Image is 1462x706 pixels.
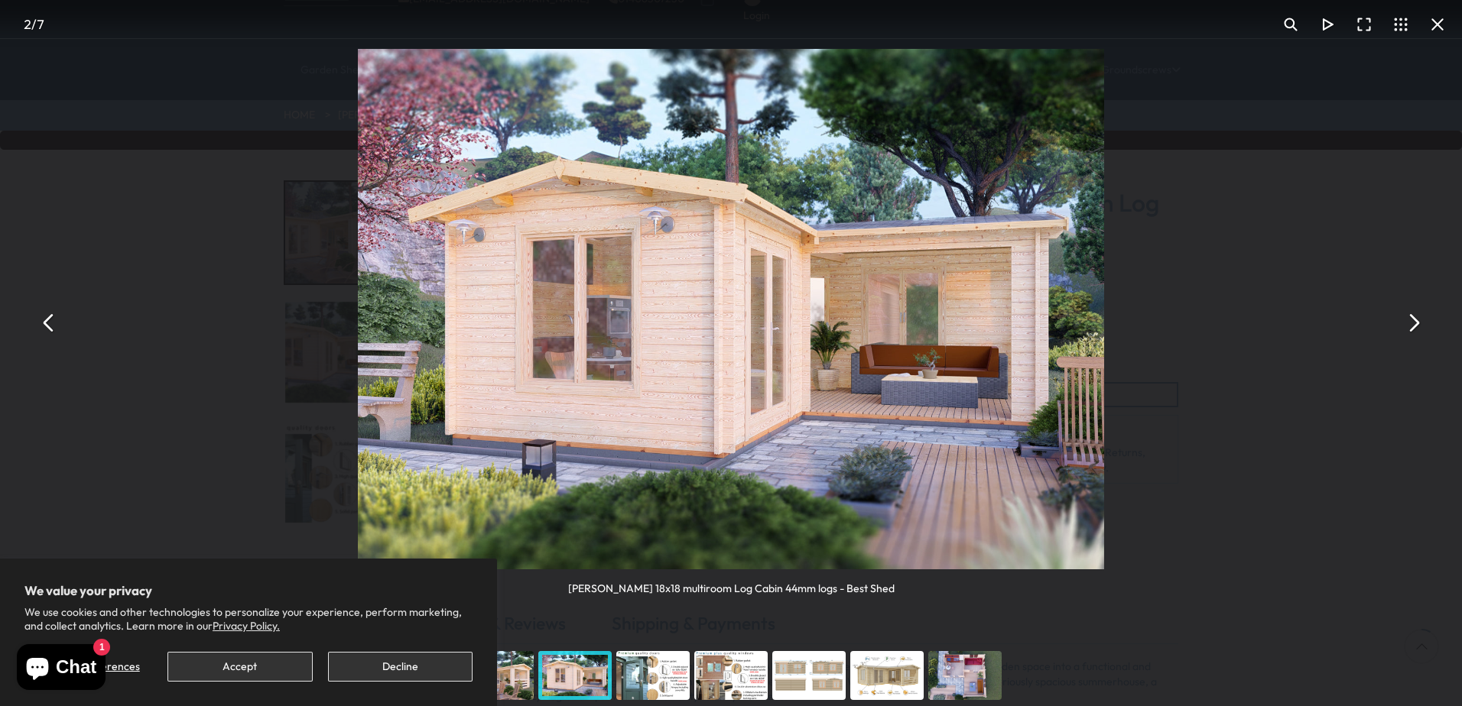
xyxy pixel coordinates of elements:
[213,619,280,633] a: Privacy Policy.
[37,16,44,32] span: 7
[1419,6,1456,43] button: Close
[568,569,895,596] div: [PERSON_NAME] 18x18 multiroom Log Cabin 44mm logs - Best Shed
[167,652,312,682] button: Accept
[6,6,61,43] div: /
[12,644,110,694] inbox-online-store-chat: Shopify online store chat
[1272,6,1309,43] button: Toggle zoom level
[328,652,473,682] button: Decline
[1382,6,1419,43] button: Toggle thumbnails
[31,304,67,341] button: Previous
[24,605,473,633] p: We use cookies and other technologies to personalize your experience, perform marketing, and coll...
[24,583,473,598] h2: We value your privacy
[1395,304,1431,341] button: Next
[24,16,31,32] span: 2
